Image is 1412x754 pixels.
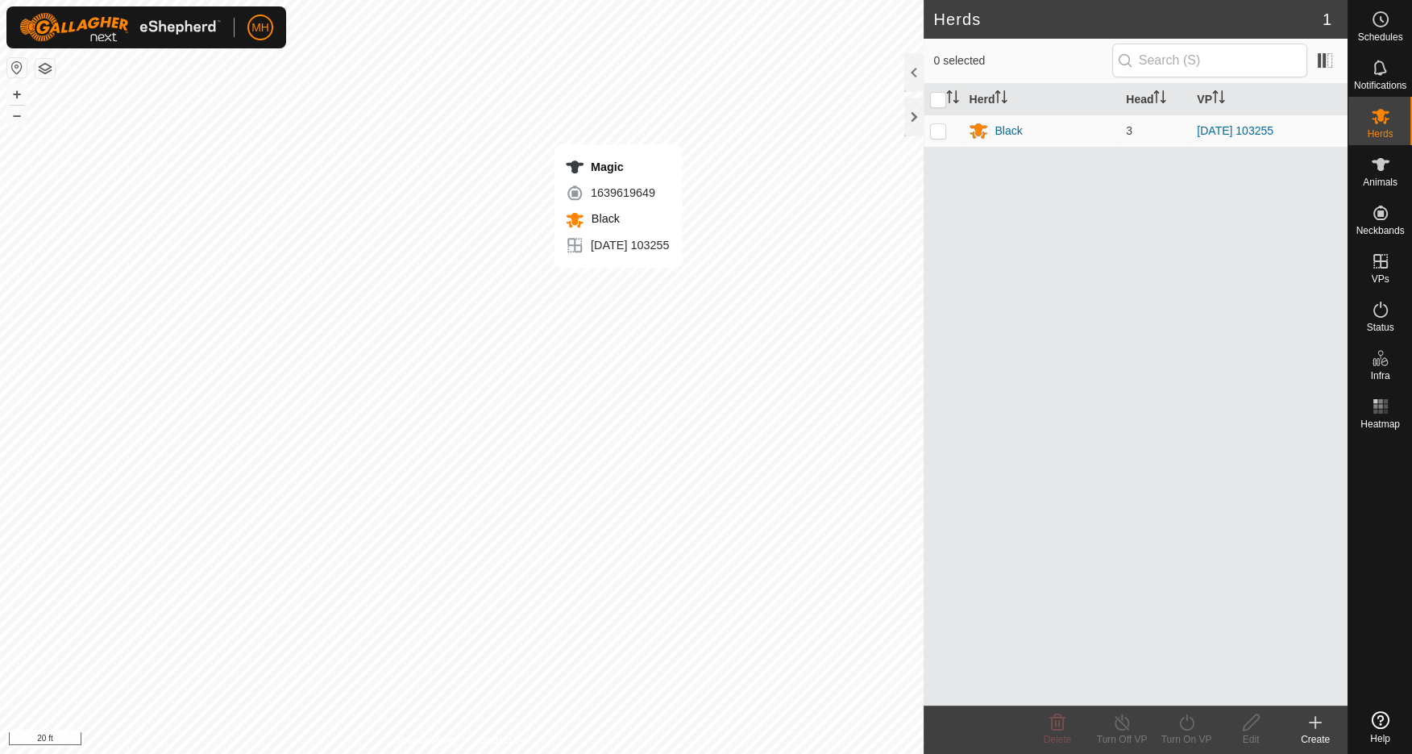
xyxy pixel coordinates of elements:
span: Herds [1367,129,1393,139]
a: [DATE] 103255 [1197,124,1273,137]
p-sorticon: Activate to sort [995,93,1007,106]
span: 0 selected [933,52,1111,69]
span: Heatmap [1360,419,1400,429]
span: Schedules [1357,32,1402,42]
button: – [7,106,27,125]
button: Map Layers [35,59,55,78]
span: Animals [1363,177,1397,187]
div: 1639619649 [565,183,669,202]
a: Privacy Policy [398,733,459,748]
span: Delete [1044,734,1072,745]
input: Search (S) [1112,44,1307,77]
th: VP [1190,84,1348,115]
span: VPs [1371,274,1389,284]
h2: Herds [933,10,1322,29]
div: [DATE] 103255 [565,235,669,255]
div: Edit [1219,732,1283,747]
button: + [7,85,27,104]
div: Magic [565,157,669,177]
th: Head [1119,84,1190,115]
span: Status [1366,323,1393,332]
span: Black [588,212,620,225]
div: Turn Off VP [1090,732,1154,747]
span: Neckbands [1356,226,1404,235]
span: 3 [1126,124,1132,137]
button: Reset Map [7,58,27,77]
div: Turn On VP [1154,732,1219,747]
div: Black [995,123,1022,140]
span: 1 [1323,7,1331,31]
a: Help [1348,705,1412,750]
p-sorticon: Activate to sort [946,93,959,106]
div: Create [1283,732,1348,747]
span: Infra [1370,371,1389,381]
span: Help [1370,734,1390,744]
th: Herd [962,84,1119,115]
p-sorticon: Activate to sort [1153,93,1166,106]
a: Contact Us [478,733,525,748]
img: Gallagher Logo [19,13,221,42]
span: MH [251,19,269,36]
span: Notifications [1354,81,1406,90]
p-sorticon: Activate to sort [1212,93,1225,106]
